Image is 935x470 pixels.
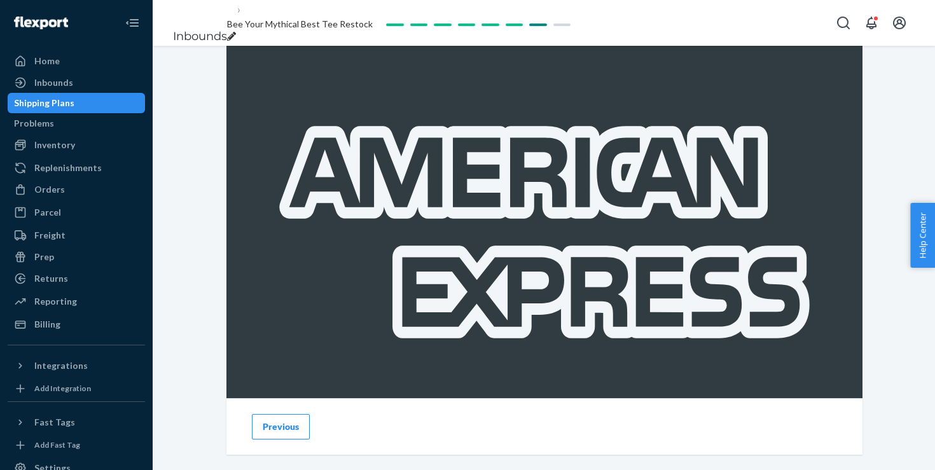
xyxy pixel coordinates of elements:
a: Reporting [8,291,145,312]
a: Inventory [8,135,145,155]
div: Returns [34,272,68,285]
div: Billing [34,318,60,331]
a: Problems [8,113,145,134]
div: Home [34,55,60,67]
a: Inbounds [173,29,227,43]
a: Add Fast Tag [8,438,145,453]
a: Parcel [8,202,145,223]
a: Home [8,51,145,71]
a: Orders [8,179,145,200]
a: Add Integration [8,381,145,396]
div: Shipping Plans [14,97,74,109]
div: Orders [34,183,65,196]
div: Prep [34,251,54,263]
div: Reporting [34,295,77,308]
button: Help Center [910,203,935,268]
a: Billing [8,314,145,335]
div: Fast Tags [34,416,75,429]
span: Bee Your Mythical Best Tee Restock [227,18,373,29]
a: Inbounds [8,73,145,93]
button: Previous [252,414,310,439]
a: Prep [8,247,145,267]
div: Inventory [34,139,75,151]
button: Open notifications [859,10,884,36]
a: Replenishments [8,158,145,178]
a: Returns [8,268,145,289]
button: Open Search Box [831,10,856,36]
div: Problems [14,117,54,130]
div: Integrations [34,359,88,372]
div: Parcel [34,206,61,219]
img: Flexport logo [14,17,68,29]
div: Replenishments [34,162,102,174]
a: Shipping Plans [8,93,145,113]
button: Close Navigation [120,10,145,36]
a: Freight [8,225,145,245]
button: Open account menu [887,10,912,36]
div: Inbounds [34,76,73,89]
button: Integrations [8,356,145,376]
div: Add Integration [34,383,91,394]
div: Add Fast Tag [34,439,80,450]
button: Fast Tags [8,412,145,432]
div: Freight [34,229,66,242]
